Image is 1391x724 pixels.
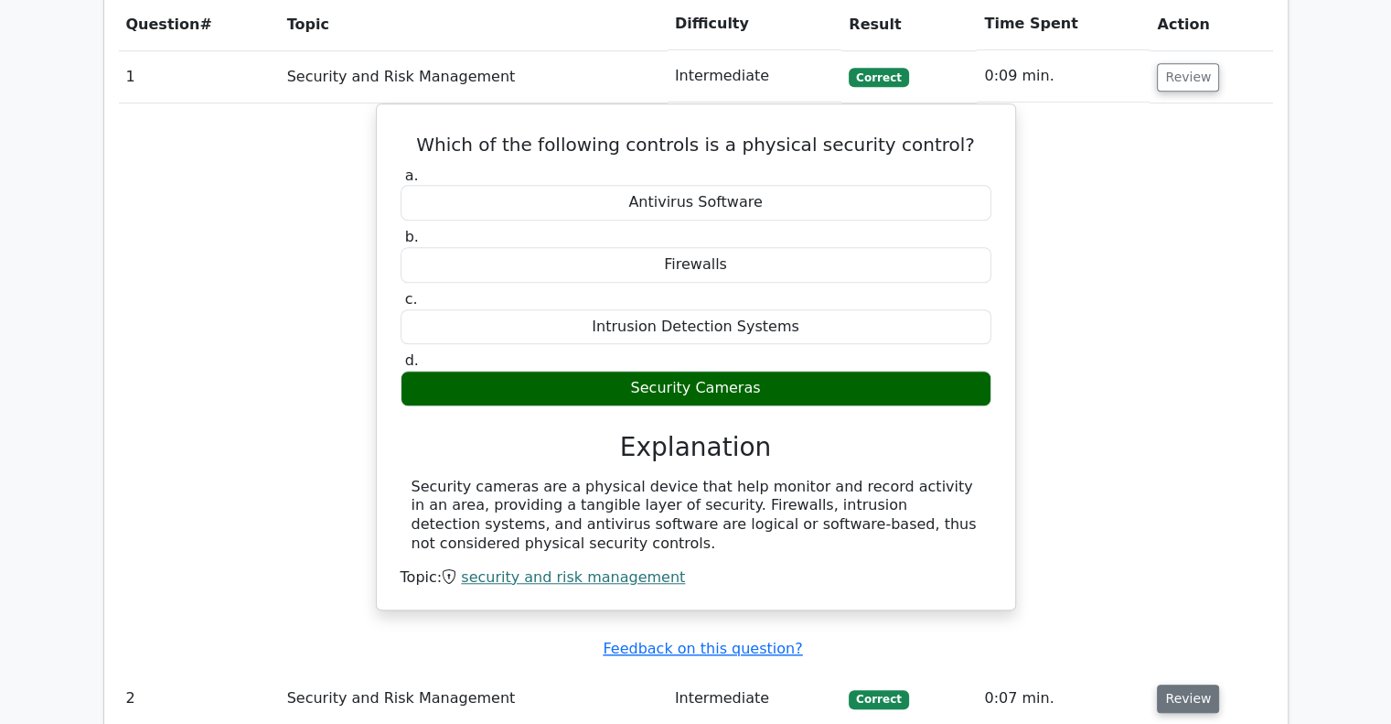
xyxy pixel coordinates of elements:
h3: Explanation [412,432,980,463]
span: Question [126,16,200,33]
span: Correct [849,690,908,708]
div: Security cameras are a physical device that help monitor and record activity in an area, providin... [412,478,980,554]
span: b. [405,228,419,245]
span: c. [405,290,418,308]
a: security and risk management [461,568,685,586]
td: Intermediate [668,50,841,103]
td: Security and Risk Management [280,50,668,103]
span: a. [405,167,419,184]
div: Topic: [401,568,991,588]
td: 1 [119,50,280,103]
span: d. [405,351,419,369]
button: Review [1157,685,1219,713]
div: Antivirus Software [401,185,991,221]
td: 0:09 min. [977,50,1150,103]
a: Feedback on this question? [603,640,802,657]
div: Intrusion Detection Systems [401,309,991,345]
span: Correct [849,68,908,86]
div: Firewalls [401,247,991,283]
button: Review [1157,63,1219,92]
div: Security Cameras [401,371,991,406]
h5: Which of the following controls is a physical security control? [399,134,993,156]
